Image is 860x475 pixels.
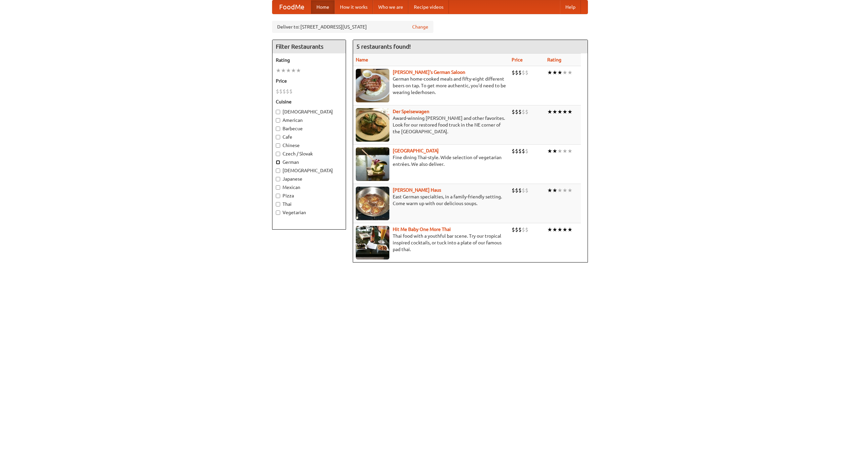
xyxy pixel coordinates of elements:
h5: Price [276,78,342,84]
li: ★ [557,69,562,76]
p: Thai food with a youthful bar scene. Try our tropical inspired cocktails, or tuck into a plate of... [356,233,506,253]
li: $ [279,88,283,95]
li: ★ [276,67,281,74]
li: ★ [557,147,562,155]
li: $ [512,226,515,233]
input: Vegetarian [276,210,280,215]
input: Thai [276,202,280,206]
p: German home-cooked meals and fifty-eight different beers on tap. To get more authentic, you'd nee... [356,76,506,96]
p: Award-winning [PERSON_NAME] and other favorites. Look for our restored food truck in the NE corne... [356,115,506,135]
li: $ [522,226,525,233]
li: ★ [567,226,572,233]
a: Der Speisewagen [393,109,429,114]
h5: Cuisine [276,98,342,105]
a: Name [356,57,368,62]
li: ★ [547,69,552,76]
li: ★ [547,108,552,115]
li: ★ [567,69,572,76]
a: [GEOGRAPHIC_DATA] [393,148,439,153]
label: [DEMOGRAPHIC_DATA] [276,167,342,174]
img: speisewagen.jpg [356,108,389,142]
h4: Filter Restaurants [272,40,346,53]
li: $ [518,69,522,76]
a: [PERSON_NAME] Haus [393,187,441,193]
li: ★ [562,108,567,115]
input: Mexican [276,185,280,190]
li: $ [276,88,279,95]
a: Help [560,0,581,14]
li: $ [512,147,515,155]
li: $ [289,88,293,95]
input: Chinese [276,143,280,148]
img: esthers.jpg [356,69,389,102]
li: $ [515,147,518,155]
input: American [276,118,280,123]
li: $ [522,108,525,115]
li: $ [525,108,528,115]
a: Rating [547,57,561,62]
li: ★ [547,187,552,194]
p: East German specialties, in a family-friendly setting. Come warm up with our delicious soups. [356,193,506,207]
ng-pluralize: 5 restaurants found! [356,43,411,50]
li: $ [518,108,522,115]
li: $ [515,69,518,76]
label: Pizza [276,192,342,199]
li: ★ [281,67,286,74]
li: $ [515,108,518,115]
label: Chinese [276,142,342,149]
label: Mexican [276,184,342,191]
input: Barbecue [276,127,280,131]
h5: Rating [276,57,342,63]
li: $ [512,108,515,115]
li: ★ [567,187,572,194]
li: $ [518,226,522,233]
li: ★ [567,147,572,155]
li: ★ [291,67,296,74]
li: $ [512,69,515,76]
li: $ [512,187,515,194]
p: Fine dining Thai-style. Wide selection of vegetarian entrées. We also deliver. [356,154,506,168]
input: German [276,160,280,164]
li: ★ [562,226,567,233]
li: $ [525,147,528,155]
input: Cafe [276,135,280,139]
li: ★ [552,147,557,155]
li: ★ [552,226,557,233]
li: ★ [286,67,291,74]
li: $ [515,187,518,194]
label: Czech / Slovak [276,150,342,157]
input: Czech / Slovak [276,152,280,156]
li: ★ [552,69,557,76]
li: $ [525,187,528,194]
li: ★ [557,226,562,233]
a: Recipe videos [408,0,449,14]
a: Price [512,57,523,62]
label: German [276,159,342,165]
li: ★ [567,108,572,115]
div: Deliver to: [STREET_ADDRESS][US_STATE] [272,21,433,33]
li: ★ [562,147,567,155]
label: [DEMOGRAPHIC_DATA] [276,108,342,115]
input: [DEMOGRAPHIC_DATA] [276,110,280,114]
img: kohlhaus.jpg [356,187,389,220]
a: Who we are [373,0,408,14]
li: $ [525,69,528,76]
a: Change [412,23,428,30]
input: Pizza [276,194,280,198]
label: Barbecue [276,125,342,132]
li: $ [522,147,525,155]
li: $ [515,226,518,233]
li: $ [283,88,286,95]
label: Thai [276,201,342,207]
li: ★ [552,108,557,115]
li: ★ [557,187,562,194]
li: $ [286,88,289,95]
li: $ [522,69,525,76]
a: [PERSON_NAME]'s German Saloon [393,69,465,75]
a: How it works [335,0,373,14]
li: ★ [557,108,562,115]
label: Vegetarian [276,209,342,216]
